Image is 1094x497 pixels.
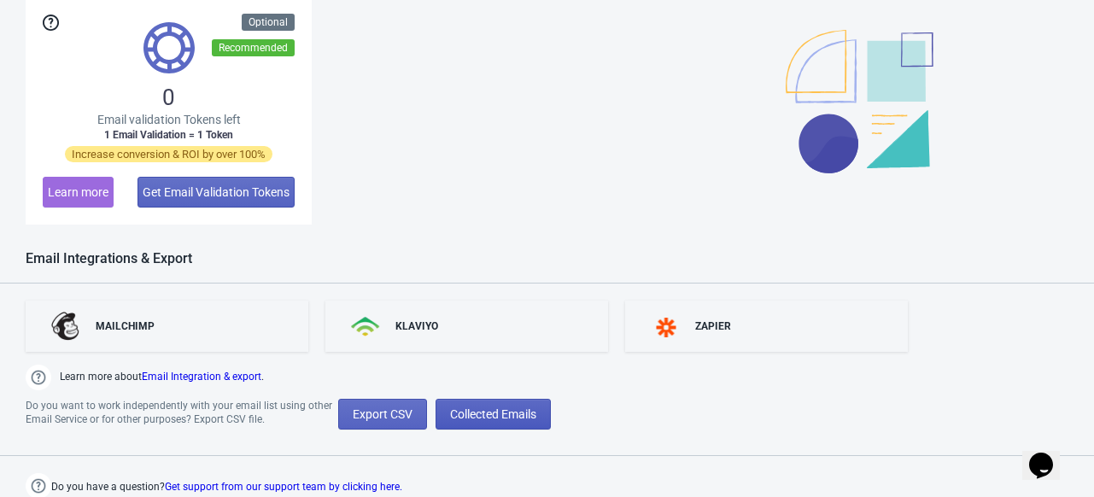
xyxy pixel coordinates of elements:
img: illustration.svg [786,30,933,173]
button: Learn more [43,177,114,208]
span: Email validation Tokens left [97,111,241,128]
a: Email Integration & export [142,371,261,383]
span: Get Email Validation Tokens [143,185,290,199]
div: ZAPIER [695,319,731,333]
button: Get Email Validation Tokens [137,177,295,208]
button: Collected Emails [436,399,551,430]
span: Do you have a question? [51,477,402,497]
span: Collected Emails [450,407,536,421]
div: Recommended [212,39,295,56]
span: Learn more about . [60,369,264,390]
span: Export CSV [353,407,412,421]
span: Learn more [48,185,108,199]
img: zapier.svg [651,318,682,337]
img: help.png [26,365,51,390]
div: Optional [242,14,295,31]
button: Export CSV [338,399,427,430]
a: Get support from our support team by clicking here. [165,481,402,493]
div: KLAVIYO [395,319,438,333]
img: mailchimp.png [51,312,82,341]
div: Do you want to work independently with your email list using other Email Service or for other pur... [26,399,338,430]
span: 0 [162,84,175,111]
img: klaviyo.png [351,317,382,336]
span: 1 Email Validation = 1 Token [104,128,233,142]
span: Increase conversion & ROI by over 100% [65,146,272,162]
img: tokens.svg [143,22,195,73]
iframe: chat widget [1022,429,1077,480]
div: MAILCHIMP [96,319,155,333]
